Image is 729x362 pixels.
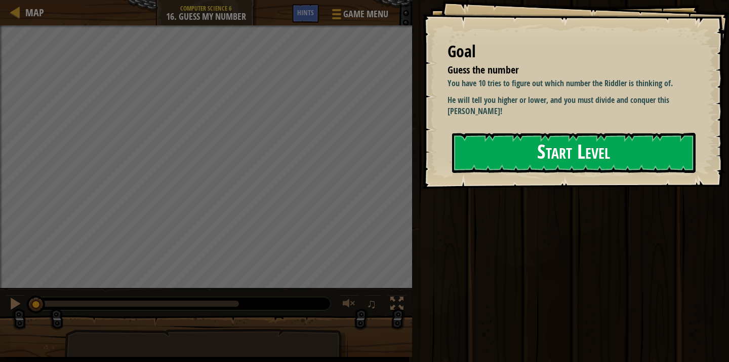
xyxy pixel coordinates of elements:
[435,63,691,78] li: Guess the number
[448,63,519,77] span: Guess the number
[452,133,696,173] button: Start Level
[343,8,388,21] span: Game Menu
[5,295,25,315] button: ⌘ + P: Pause
[448,40,694,63] div: Goal
[364,295,382,315] button: ♫
[297,8,314,17] span: Hints
[367,296,377,311] span: ♫
[324,4,394,28] button: Game Menu
[387,295,407,315] button: Toggle fullscreen
[20,6,44,19] a: Map
[448,94,694,118] p: He will tell you higher or lower, and you must divide and conquer this [PERSON_NAME]!
[25,6,44,19] span: Map
[339,295,359,315] button: Adjust volume
[448,78,694,89] p: You have 10 tries to figure out which number the Riddler is thinking of.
